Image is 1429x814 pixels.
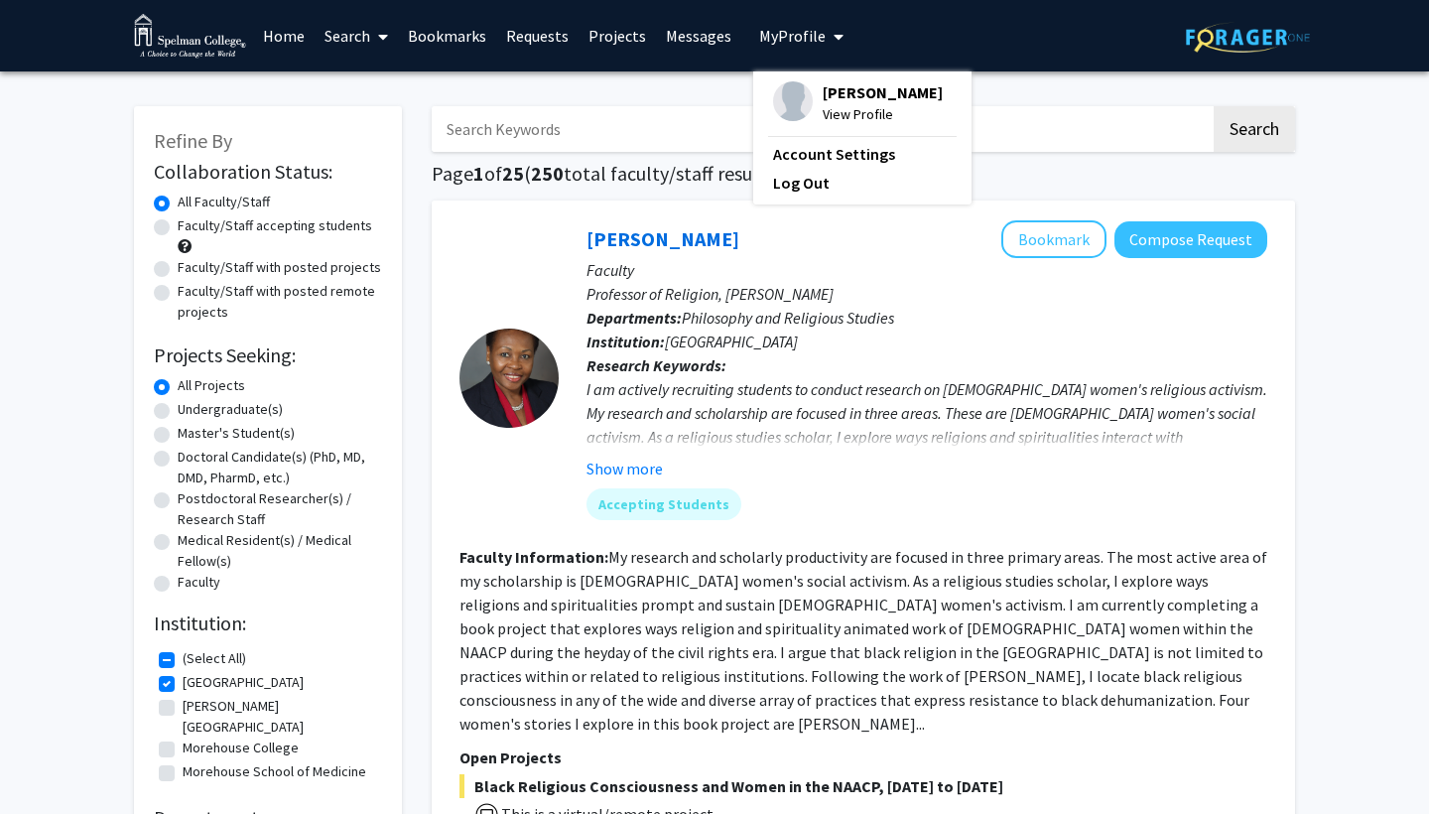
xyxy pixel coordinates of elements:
[178,281,382,323] label: Faculty/Staff with posted remote projects
[183,672,304,693] label: [GEOGRAPHIC_DATA]
[183,738,299,758] label: Morehouse College
[586,457,663,480] button: Show more
[586,332,665,351] b: Institution:
[154,343,382,367] h2: Projects Seeking:
[586,377,1267,592] div: I am actively recruiting students to conduct research on [DEMOGRAPHIC_DATA] women's religious act...
[178,423,295,444] label: Master's Student(s)
[502,161,524,186] span: 25
[586,488,741,520] mat-chip: Accepting Students
[586,226,739,251] a: [PERSON_NAME]
[682,308,894,328] span: Philosophy and Religious Studies
[178,488,382,530] label: Postdoctoral Researcher(s) / Research Staff
[154,160,382,184] h2: Collaboration Status:
[178,257,381,278] label: Faculty/Staff with posted projects
[1114,221,1267,258] button: Compose Request to Rosetta Ross
[1001,220,1106,258] button: Add Rosetta Ross to Bookmarks
[459,547,608,567] b: Faculty Information:
[459,547,1267,734] fg-read-more: My research and scholarly productivity are focused in three primary areas. The most active area o...
[178,399,283,420] label: Undergraduate(s)
[315,1,398,70] a: Search
[432,106,1211,152] input: Search Keywords
[586,258,1267,282] p: Faculty
[134,14,246,59] img: Spelman College Logo
[154,128,232,153] span: Refine By
[459,774,1267,798] span: Black Religious Consciousness and Women in the NAACP, [DATE] to [DATE]
[656,1,741,70] a: Messages
[154,611,382,635] h2: Institution:
[1186,22,1310,53] img: ForagerOne Logo
[15,725,84,799] iframe: Chat
[579,1,656,70] a: Projects
[398,1,496,70] a: Bookmarks
[178,375,245,396] label: All Projects
[178,447,382,488] label: Doctoral Candidate(s) (PhD, MD, DMD, PharmD, etc.)
[183,648,246,669] label: (Select All)
[178,192,270,212] label: All Faculty/Staff
[183,761,366,782] label: Morehouse School of Medicine
[178,215,372,236] label: Faculty/Staff accepting students
[823,103,943,125] span: View Profile
[178,572,220,593] label: Faculty
[773,142,952,166] a: Account Settings
[823,81,943,103] span: [PERSON_NAME]
[759,26,826,46] span: My Profile
[773,81,943,125] div: Profile Picture[PERSON_NAME]View Profile
[586,308,682,328] b: Departments:
[773,171,952,195] a: Log Out
[665,332,798,351] span: [GEOGRAPHIC_DATA]
[773,81,813,121] img: Profile Picture
[178,530,382,572] label: Medical Resident(s) / Medical Fellow(s)
[432,162,1295,186] h1: Page of ( total faculty/staff results)
[496,1,579,70] a: Requests
[586,355,726,375] b: Research Keywords:
[531,161,564,186] span: 250
[183,696,377,738] label: [PERSON_NAME][GEOGRAPHIC_DATA]
[473,161,484,186] span: 1
[586,282,1267,306] p: Professor of Religion, [PERSON_NAME]
[459,746,1267,769] p: Open Projects
[1214,106,1295,152] button: Search
[253,1,315,70] a: Home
